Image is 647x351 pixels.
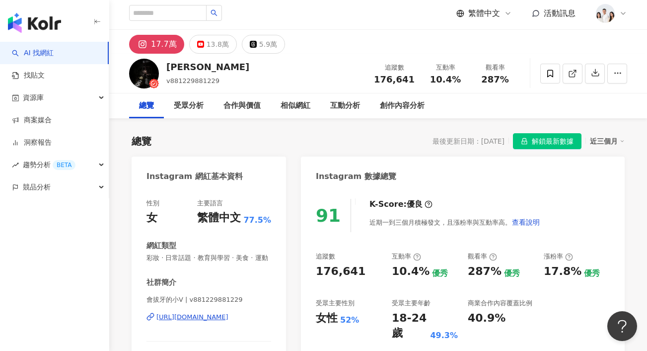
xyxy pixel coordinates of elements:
[544,264,581,279] div: 17.8%
[392,252,421,261] div: 互動率
[146,199,159,208] div: 性別
[392,264,430,279] div: 10.4%
[590,135,625,148] div: 近三個月
[316,252,335,261] div: 追蹤數
[129,59,159,88] img: KOL Avatar
[468,8,500,19] span: 繁體中文
[146,241,176,251] div: 網紅類型
[12,138,52,148] a: 洞察報告
[211,9,217,16] span: search
[197,199,223,208] div: 主要語言
[430,330,458,341] div: 49.3%
[392,299,431,308] div: 受眾主要年齡
[139,100,154,112] div: 總覽
[207,37,229,51] div: 13.8萬
[316,264,365,279] div: 176,641
[316,171,396,182] div: Instagram 數據總覽
[374,74,415,85] span: 176,641
[369,212,540,232] div: 近期一到三個月積極發文，且漲粉率與互動率高。
[156,313,228,322] div: [URL][DOMAIN_NAME]
[392,311,428,342] div: 18-24 歲
[380,100,425,112] div: 創作內容分析
[430,75,461,85] span: 10.4%
[146,210,157,226] div: 女
[146,171,243,182] div: Instagram 網紅基本資料
[584,268,600,279] div: 優秀
[432,137,504,145] div: 最後更新日期：[DATE]
[132,134,151,148] div: 總覽
[468,252,497,261] div: 觀看率
[316,205,341,226] div: 91
[129,35,184,54] button: 17.7萬
[330,100,360,112] div: 互動分析
[511,212,540,232] button: 查看說明
[544,8,575,18] span: 活動訊息
[532,134,574,150] span: 解鎖最新數據
[468,311,505,326] div: 40.9%
[166,61,249,73] div: [PERSON_NAME]
[427,63,464,73] div: 互動率
[23,87,44,109] span: 資源庫
[146,313,271,322] a: [URL][DOMAIN_NAME]
[23,176,51,198] span: 競品分析
[476,63,514,73] div: 觀看率
[316,311,338,326] div: 女性
[544,252,573,261] div: 漲粉率
[8,13,61,33] img: logo
[23,154,75,176] span: 趨勢分析
[513,133,581,149] button: 解鎖最新數據
[197,210,241,226] div: 繁體中文
[243,215,271,226] span: 77.5%
[407,199,423,210] div: 優良
[596,4,615,23] img: 20231221_NR_1399_Small.jpg
[12,162,19,169] span: rise
[432,268,448,279] div: 優秀
[481,75,509,85] span: 287%
[166,77,219,85] span: v881229881229
[316,299,355,308] div: 受眾主要性別
[281,100,310,112] div: 相似網紅
[374,63,415,73] div: 追蹤數
[468,299,532,308] div: 商業合作內容覆蓋比例
[468,264,502,279] div: 287%
[607,311,637,341] iframe: Help Scout Beacon - Open
[12,115,52,125] a: 商案媒合
[174,100,204,112] div: 受眾分析
[369,199,432,210] div: K-Score :
[340,315,359,326] div: 52%
[242,35,285,54] button: 5.9萬
[521,138,528,145] span: lock
[512,218,540,226] span: 查看說明
[146,277,176,288] div: 社群簡介
[12,71,45,81] a: 找貼文
[12,48,54,58] a: searchAI 找網紅
[53,160,75,170] div: BETA
[223,100,261,112] div: 合作與價值
[146,295,271,304] span: 會拔牙的小V | v881229881229
[259,37,277,51] div: 5.9萬
[146,254,271,263] span: 彩妝 · 日常話題 · 教育與學習 · 美食 · 運動
[189,35,237,54] button: 13.8萬
[504,268,520,279] div: 優秀
[151,37,177,51] div: 17.7萬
